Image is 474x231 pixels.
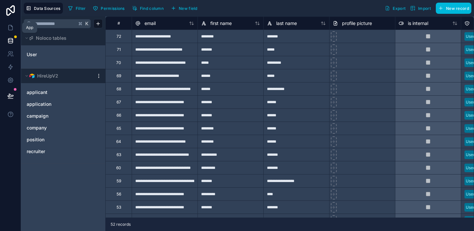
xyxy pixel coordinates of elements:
div: company [24,123,103,133]
div: applicant [24,87,103,98]
div: 66 [117,113,121,118]
div: 63 [117,152,121,157]
button: New record [436,3,471,14]
a: Permissions [91,3,129,13]
div: 71 [117,47,121,52]
span: applicant [27,89,47,96]
div: 72 [117,34,121,39]
div: User [24,49,103,60]
span: is internal [408,20,428,27]
div: application [24,99,103,109]
span: 52 records [111,222,131,227]
a: application [27,101,87,107]
a: campaign [27,113,87,119]
div: 67 [117,100,121,105]
button: Import [408,3,433,14]
span: HireUpV2 [37,73,58,79]
div: 64 [116,139,121,144]
span: Filter [76,6,86,11]
div: 59 [117,178,121,184]
div: App [26,25,33,30]
a: recruiter [27,148,87,155]
button: Noloco tables [24,34,99,43]
div: position [24,134,103,145]
span: first name [210,20,232,27]
button: Filter [66,3,88,13]
span: profile picture [342,20,372,27]
span: Noloco tables [36,35,66,41]
div: 69 [117,73,121,79]
button: New field [169,3,200,13]
button: Permissions [91,3,127,13]
span: Export [393,6,406,11]
button: Find column [130,3,166,13]
div: 65 [117,126,121,131]
span: New record [446,6,469,11]
a: applicant [27,89,87,96]
div: 53 [117,205,121,210]
div: recruiter [24,146,103,157]
span: Find column [140,6,164,11]
div: 56 [117,192,121,197]
button: Data Sources [24,3,63,14]
span: Data Sources [34,6,61,11]
span: Permissions [101,6,124,11]
div: 70 [116,60,121,65]
button: Export [382,3,408,14]
a: company [27,125,87,131]
span: recruiter [27,148,45,155]
a: New record [433,3,471,14]
span: company [27,125,47,131]
img: Airtable Logo [29,73,35,79]
div: campaign [24,111,103,121]
span: New field [179,6,197,11]
span: last name [276,20,297,27]
span: email [145,20,156,27]
span: position [27,136,44,143]
div: # [111,21,127,26]
span: application [27,101,51,107]
a: position [27,136,87,143]
span: campaign [27,113,48,119]
span: User [27,51,37,58]
button: Airtable LogoHireUpV2 [24,71,93,81]
div: 68 [117,86,121,92]
div: 60 [116,165,121,171]
span: Import [418,6,431,11]
a: User [27,51,80,58]
span: K [85,21,89,26]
